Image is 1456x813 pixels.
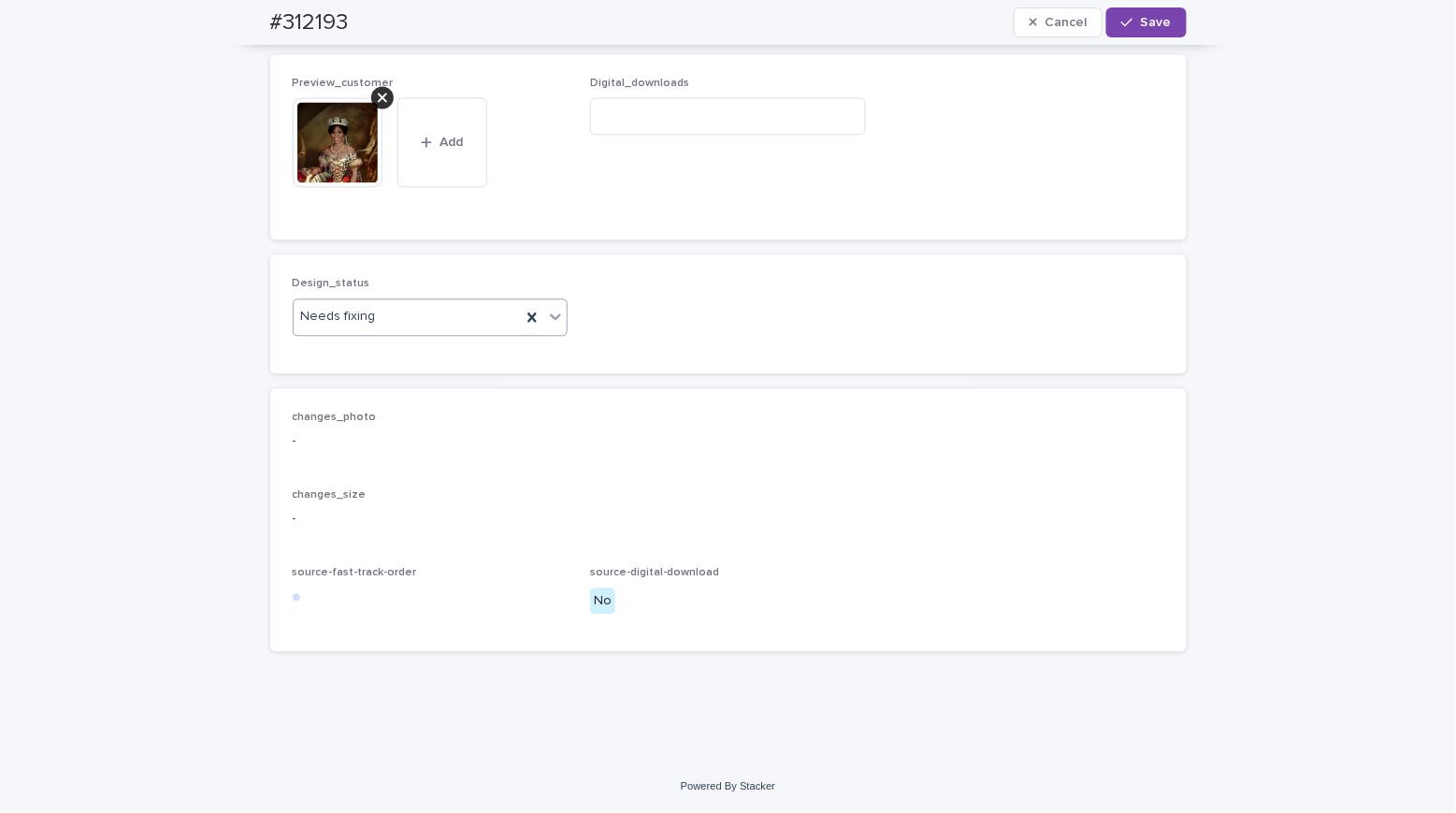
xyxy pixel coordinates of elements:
[293,412,377,423] span: changes_photo
[1045,16,1087,29] span: Cancel
[1014,7,1103,37] button: Cancel
[1141,16,1172,29] span: Save
[440,136,463,149] span: Add
[293,509,1164,529] p: -
[590,78,689,89] span: Digital_downloads
[301,307,376,327] span: Needs fixing
[590,588,615,615] div: No
[1106,7,1186,37] button: Save
[293,431,1164,451] p: -
[270,9,349,36] h2: #312193
[397,97,487,187] button: Add
[293,78,394,89] span: Preview_customer
[293,567,417,578] span: source-fast-track-order
[293,489,367,501] span: changes_size
[293,278,370,289] span: Design_status
[681,780,775,791] a: Powered By Stacker
[590,567,719,578] span: source-digital-download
